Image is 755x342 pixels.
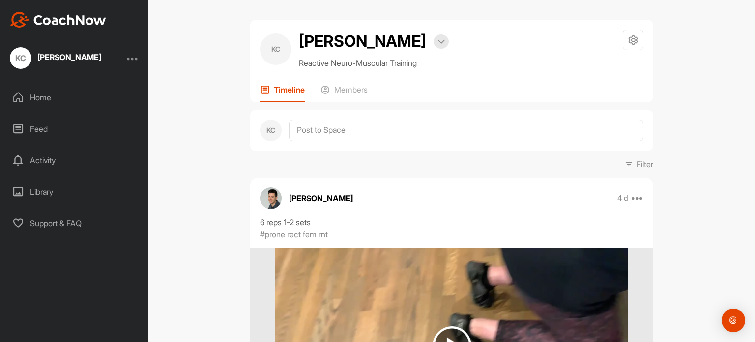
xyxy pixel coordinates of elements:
div: KC [10,47,31,69]
div: Feed [5,117,144,141]
div: KC [260,33,291,65]
p: Timeline [274,85,305,94]
p: 4 d [617,193,628,203]
img: CoachNow [10,12,106,28]
div: Open Intercom Messenger [722,309,745,332]
div: Activity [5,148,144,173]
p: Reactive Neuro-Muscular Training [299,57,449,69]
p: [PERSON_NAME] [289,192,353,204]
p: #prone rect fem rnt [260,228,328,240]
div: Home [5,85,144,110]
p: Filter [637,158,653,170]
div: Support & FAQ [5,211,144,236]
p: Members [334,85,368,94]
h2: [PERSON_NAME] [299,30,426,53]
div: KC [260,120,282,141]
div: [PERSON_NAME] [37,53,101,61]
img: avatar [260,187,282,209]
img: arrow-down [437,39,445,44]
div: Library [5,180,144,204]
div: 6 reps 1-2 sets [260,217,643,228]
